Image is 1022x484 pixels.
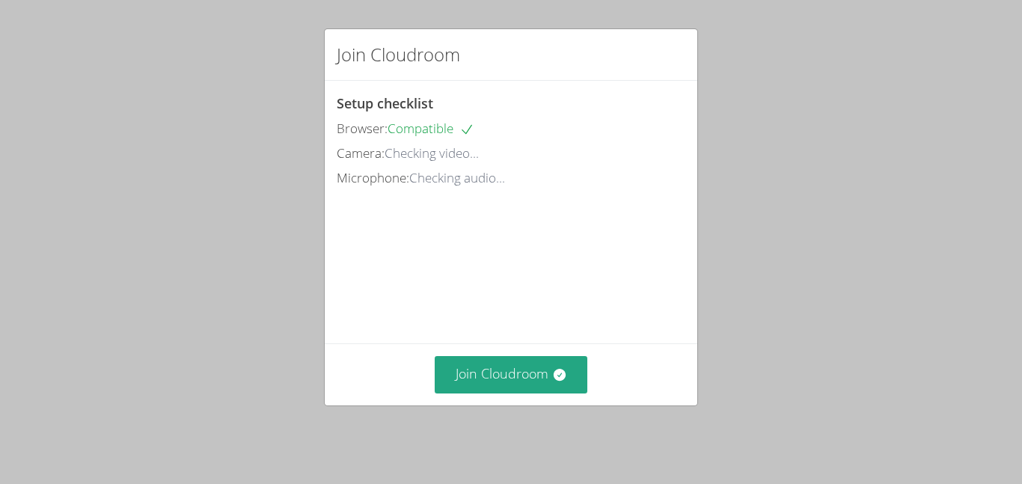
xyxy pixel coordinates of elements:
[337,120,388,137] span: Browser:
[337,94,433,112] span: Setup checklist
[435,356,588,393] button: Join Cloudroom
[388,120,474,137] span: Compatible
[337,169,409,186] span: Microphone:
[385,144,479,162] span: Checking video...
[337,144,385,162] span: Camera:
[337,41,460,68] h2: Join Cloudroom
[409,169,505,186] span: Checking audio...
